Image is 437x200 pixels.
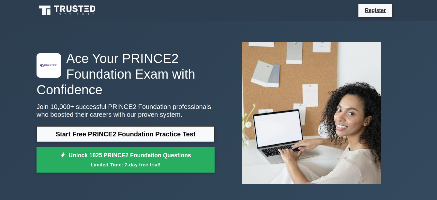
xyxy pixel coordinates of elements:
[37,126,215,142] a: Start Free PRINCE2 Foundation Practice Test
[37,103,215,118] p: Join 10,000+ successful PRINCE2 Foundation professionals who boosted their careers with our prove...
[37,147,215,173] a: Unlock 1825 PRINCE2 Foundation QuestionsLimited Time: 7-day free trial!
[37,51,215,98] h1: Ace Your PRINCE2 Foundation Exam with Confidence
[45,161,206,168] small: Limited Time: 7-day free trial!
[361,6,390,14] a: Register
